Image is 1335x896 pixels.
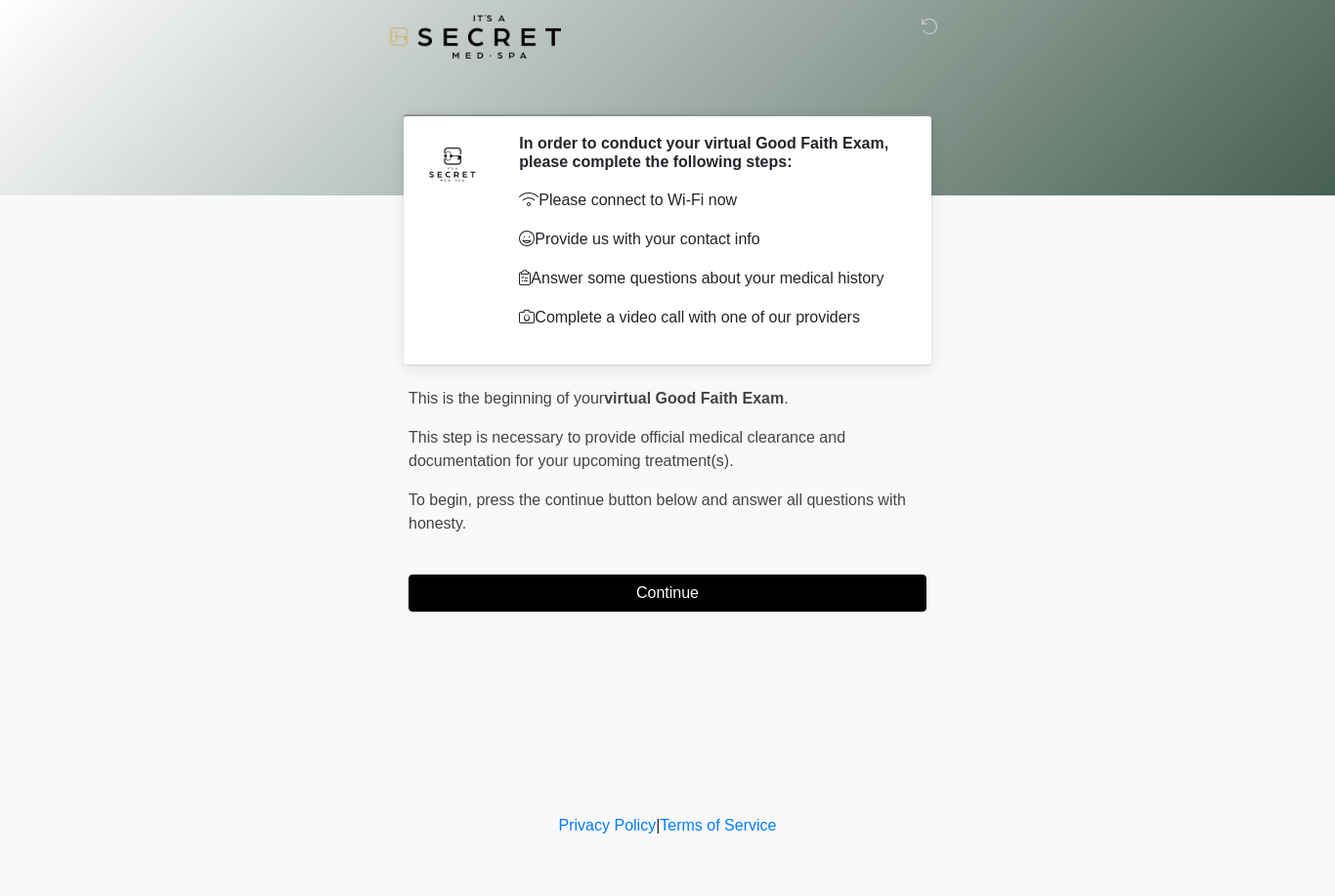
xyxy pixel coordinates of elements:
[519,134,897,171] h2: In order to conduct your virtual Good Faith Exam, please complete the following steps:
[519,306,897,329] p: Complete a video call with one of our providers
[409,491,906,532] span: press the continue button below and answer all questions with honesty.
[409,491,476,508] span: To begin,
[604,390,784,406] strong: virtual Good Faith Exam
[784,390,788,406] span: .
[423,134,482,192] img: Agent Avatar
[519,228,897,251] p: Provide us with your contact info
[559,817,657,833] a: Privacy Policy
[409,575,926,612] button: Continue
[409,429,845,469] span: This step is necessary to provide official medical clearance and documentation for your upcoming ...
[409,390,604,406] span: This is the beginning of your
[519,267,897,290] p: Answer some questions about your medical history
[389,15,561,59] img: It's A Secret Med Spa Logo
[656,817,660,833] a: |
[519,189,897,212] p: Please connect to Wi-Fi now
[394,70,941,107] h1: ‎ ‎
[660,817,776,833] a: Terms of Service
